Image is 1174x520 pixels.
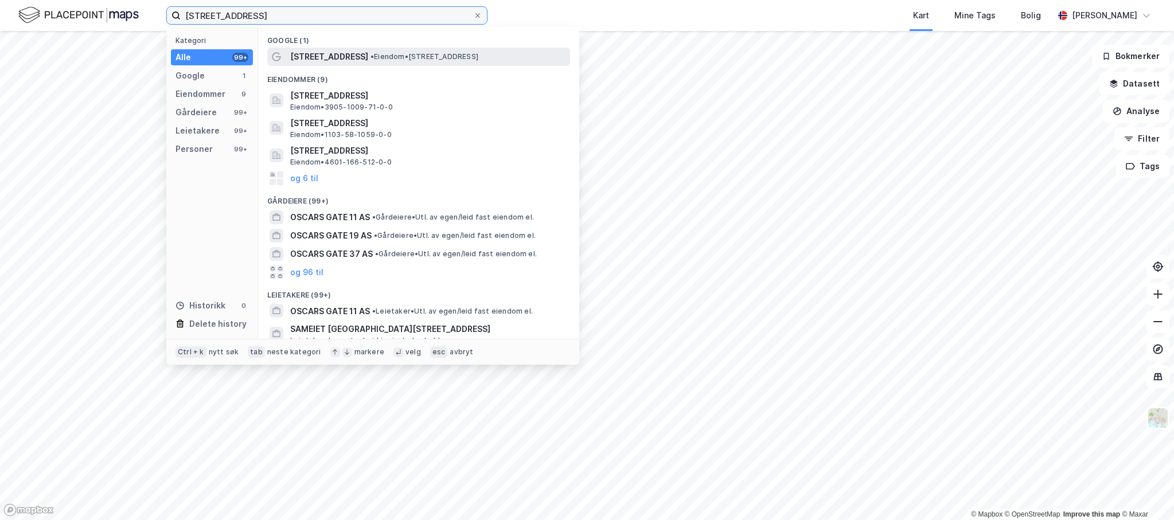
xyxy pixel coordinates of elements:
span: • [372,213,376,221]
div: Eiendommer [175,87,225,101]
a: Mapbox [971,510,1003,518]
span: Eiendom • [STREET_ADDRESS] [370,52,478,61]
div: neste kategori [267,347,321,357]
button: og 6 til [290,171,318,185]
button: Datasett [1099,72,1169,95]
button: og 96 til [290,265,323,279]
span: [STREET_ADDRESS] [290,50,368,64]
span: [STREET_ADDRESS] [290,89,565,103]
div: esc [430,346,448,358]
span: Gårdeiere • Utl. av egen/leid fast eiendom el. [374,231,536,240]
span: • [372,307,376,315]
div: Ctrl + k [175,346,206,358]
button: Analyse [1103,100,1169,123]
div: tab [248,346,265,358]
div: Kategori [175,36,253,45]
span: Eiendom • 1103-58-1059-0-0 [290,130,392,139]
span: OSCARS GATE 19 AS [290,229,372,243]
span: • [375,249,379,258]
span: OSCARS GATE 11 AS [290,304,370,318]
button: Filter [1114,127,1169,150]
div: 9 [239,89,248,99]
input: Søk på adresse, matrikkel, gårdeiere, leietakere eller personer [181,7,473,24]
a: OpenStreetMap [1005,510,1060,518]
span: Leietaker • Utl. av egen/leid fast eiendom el. [372,307,533,316]
span: Eiendom • 4601-166-512-0-0 [290,158,392,167]
div: Alle [175,50,191,64]
div: 99+ [232,108,248,117]
img: Z [1147,407,1169,429]
div: Mine Tags [954,9,996,22]
button: Tags [1116,155,1169,178]
div: 99+ [232,53,248,62]
div: Leietakere (99+) [258,281,579,302]
div: 1 [239,71,248,80]
div: nytt søk [209,347,239,357]
div: avbryt [450,347,473,357]
span: [STREET_ADDRESS] [290,116,565,130]
div: [PERSON_NAME] [1072,9,1137,22]
span: OSCARS GATE 11 AS [290,210,370,224]
iframe: Chat Widget [1117,465,1174,520]
div: Gårdeiere (99+) [258,187,579,208]
span: • [374,231,377,240]
div: Google [175,69,205,83]
a: Mapbox homepage [3,503,54,517]
span: Gårdeiere • Utl. av egen/leid fast eiendom el. [375,249,537,259]
span: SAMEIET [GEOGRAPHIC_DATA][STREET_ADDRESS] [290,322,565,336]
span: • [370,52,374,61]
div: Personer [175,142,213,156]
div: Google (1) [258,27,579,48]
div: Kart [913,9,929,22]
div: velg [405,347,421,357]
div: 99+ [232,126,248,135]
div: Gårdeiere [175,105,217,119]
div: Leietakere [175,124,220,138]
div: Eiendommer (9) [258,66,579,87]
span: OSCARS GATE 37 AS [290,247,373,261]
span: [STREET_ADDRESS] [290,144,565,158]
div: Historikk [175,299,225,312]
img: logo.f888ab2527a4732fd821a326f86c7f29.svg [18,5,139,25]
div: 99+ [232,144,248,154]
span: Eiendom • 3905-1009-71-0-0 [290,103,393,112]
div: Delete history [189,317,247,331]
div: Bolig [1021,9,1041,22]
span: Gårdeiere • Utl. av egen/leid fast eiendom el. [372,213,534,222]
div: 0 [239,301,248,310]
div: markere [354,347,384,357]
span: Leietaker • Lønnet arbeid i private husholdn. [290,336,446,345]
button: Bokmerker [1092,45,1169,68]
a: Improve this map [1063,510,1120,518]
